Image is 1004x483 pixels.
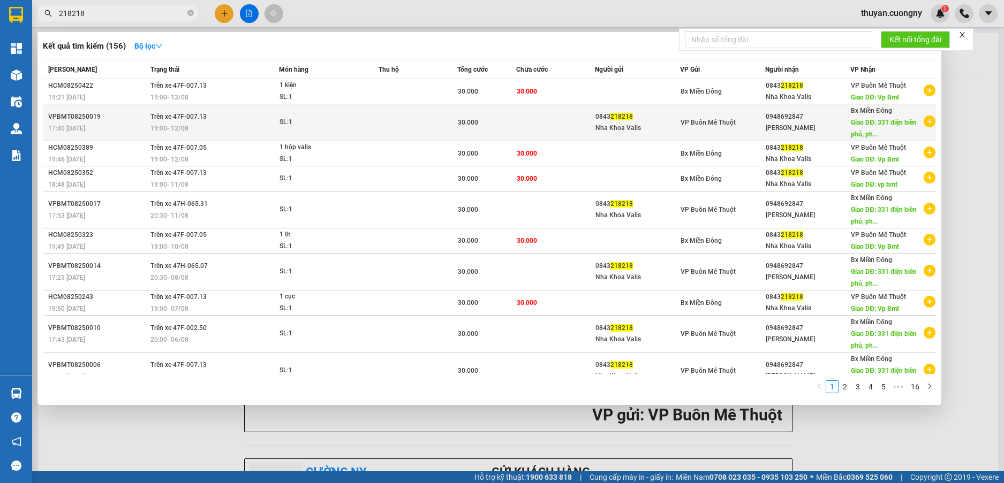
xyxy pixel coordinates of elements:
[681,88,722,95] span: Bx Miền Đông
[680,66,700,73] span: VP Gửi
[681,206,736,213] span: VP Buôn Mê Thuột
[119,63,160,81] span: BXAS
[134,42,163,50] strong: Bộ lọc
[813,380,826,393] button: left
[155,42,163,50] span: down
[150,113,207,120] span: Trên xe 47F-007.13
[766,303,850,314] div: Nha Khoa Valis
[881,31,950,48] button: Kết nối tổng đài
[851,107,892,114] span: Bx Miền Đông
[924,265,935,277] span: plus-circle
[150,293,207,301] span: Trên xe 47F-007.13
[280,291,360,303] div: 1 cục
[9,10,26,21] span: Gửi:
[595,272,680,283] div: Nha Khoa Valis
[458,206,478,213] span: 30.000
[924,327,935,339] span: plus-circle
[924,364,935,375] span: plus-circle
[517,150,537,157] span: 30.000
[126,37,171,55] button: Bộ lọcdown
[11,388,22,399] img: warehouse-icon
[595,323,680,334] div: 0843
[681,119,736,126] span: VP Buôn Mê Thuột
[865,381,877,393] a: 4
[280,80,360,91] div: 1 kiện
[458,237,478,244] span: 30.000
[48,305,85,312] span: 19:50 [DATE]
[864,380,877,393] li: 4
[48,229,147,241] div: HCM08250323
[48,198,147,210] div: VPBMT08250017
[187,9,194,19] span: close-circle
[851,318,892,326] span: Bx Miền Đông
[766,229,850,241] div: 0843
[851,119,917,138] span: Giao DĐ: 331 điện biên phủ, ph...
[44,10,52,17] span: search
[878,381,889,393] a: 5
[48,94,85,101] span: 19:21 [DATE]
[610,324,633,332] span: 218218
[766,154,850,165] div: Nha Khoa Valis
[150,274,188,281] span: 20:30 - 08/08
[907,380,923,393] li: 16
[923,380,936,393] button: right
[851,243,899,250] span: Giao DĐ: Vp Bmt
[766,292,850,303] div: 0843
[150,231,207,239] span: Trên xe 47F-007.05
[766,122,850,134] div: [PERSON_NAME]
[851,355,892,363] span: Bx Miền Đông
[9,7,23,23] img: logo-vxr
[908,381,923,393] a: 16
[924,85,935,96] span: plus-circle
[766,323,850,334] div: 0948692847
[595,122,680,134] div: Nha Khoa Valis
[595,111,680,122] div: 0843
[839,380,851,393] li: 2
[851,256,892,264] span: Bx Miền Đông
[766,179,850,190] div: Nha Khoa Valis
[766,167,850,179] div: 0843
[48,181,85,188] span: 18:48 [DATE]
[43,41,126,52] h3: Kết quả tìm kiếm ( 156 )
[958,31,966,39] span: close
[851,268,917,287] span: Giao DĐ: 331 điện biên phủ, ph...
[851,181,897,188] span: Giao DĐ: vp bmt
[851,194,892,202] span: Bx Miền Đông
[851,169,906,177] span: VP Buôn Mê Thuột
[766,91,850,103] div: Nha Khoa Valis
[150,305,188,312] span: 19:00 - 07/08
[851,144,906,151] span: VP Buôn Mê Thuột
[9,35,96,60] div: Cty TNHH [PERSON_NAME]
[150,169,207,177] span: Trên xe 47F-007.13
[839,381,851,393] a: 2
[516,66,548,73] span: Chưa cước
[150,243,188,250] span: 19:00 - 10/08
[48,142,147,154] div: HCM08250389
[595,210,680,221] div: Nha Khoa Valis
[851,82,906,89] span: VP Buôn Mê Thuột
[48,359,147,371] div: VPBMT08250006
[280,241,360,252] div: SL: 1
[766,111,850,122] div: 0948692847
[458,150,478,157] span: 30.000
[851,293,906,301] span: VP Buôn Mê Thuột
[766,260,850,272] div: 0948692847
[150,324,207,332] span: Trên xe 47F-002.50
[48,373,85,380] span: 18:08 [DATE]
[610,113,633,120] span: 218218
[9,60,96,75] div: 0963791155
[48,336,85,343] span: 17:43 [DATE]
[766,198,850,210] div: 0948692847
[685,31,872,48] input: Nhập số tổng đài
[924,296,935,308] span: plus-circle
[681,299,722,306] span: Bx Miền Đông
[517,88,537,95] span: 30.000
[766,359,850,371] div: 0948692847
[458,268,478,275] span: 30.000
[150,125,188,132] span: 19:00 - 12/08
[48,66,97,73] span: [PERSON_NAME]
[458,88,478,95] span: 30.000
[851,367,917,386] span: Giao DĐ: 331 điện biên phủ, ph...
[766,371,850,382] div: [PERSON_NAME]
[458,175,478,182] span: 30.000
